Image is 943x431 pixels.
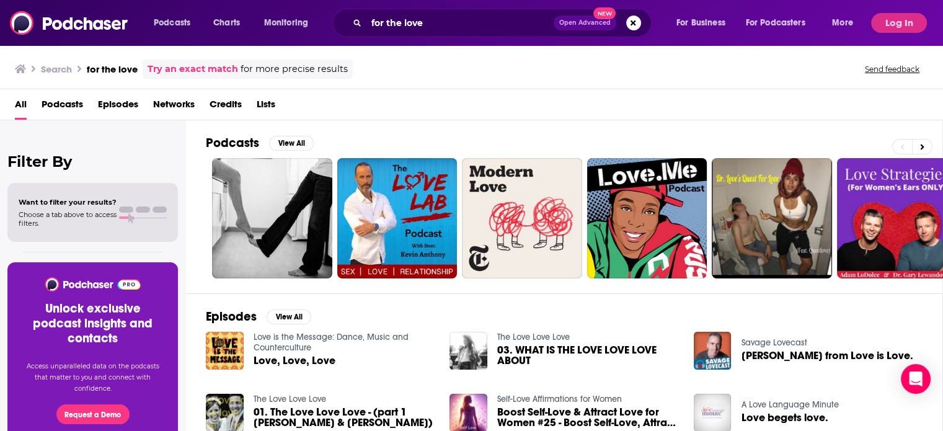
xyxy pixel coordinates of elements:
[559,20,611,26] span: Open Advanced
[497,345,679,366] a: 03. WHAT IS THE LOVE LOVE LOVE ABOUT
[254,394,326,404] a: The Love Love Love
[19,198,117,207] span: Want to filter your results?
[206,332,244,370] img: Love, Love, Love
[205,13,247,33] a: Charts
[366,13,554,33] input: Search podcasts, credits, & more...
[87,63,138,75] h3: for the love
[738,13,823,33] button: open menu
[269,136,314,151] button: View All
[41,63,72,75] h3: Search
[56,404,130,424] button: Request a Demo
[741,337,807,348] a: Savage Lovecast
[206,309,257,324] h2: Episodes
[746,14,805,32] span: For Podcasters
[241,62,348,76] span: for more precise results
[593,7,616,19] span: New
[741,350,913,361] span: [PERSON_NAME] from Love is Love.
[257,94,275,120] a: Lists
[7,153,178,171] h2: Filter By
[213,14,240,32] span: Charts
[871,13,927,33] button: Log In
[206,135,314,151] a: PodcastsView All
[497,394,622,404] a: Self-Love Affirmations for Women
[22,301,163,346] h3: Unlock exclusive podcast insights and contacts
[15,94,27,120] a: All
[22,361,163,394] p: Access unparalleled data on the podcasts that matter to you and connect with confidence.
[901,364,931,394] div: Open Intercom Messenger
[206,309,311,324] a: EpisodesView All
[210,94,242,120] a: Credits
[148,62,238,76] a: Try an exact match
[254,407,435,428] span: 01. The Love Love Love - (part 1 [PERSON_NAME] & [PERSON_NAME])
[154,14,190,32] span: Podcasts
[823,13,869,33] button: open menu
[741,412,828,423] a: Love begets love.
[153,94,195,120] a: Networks
[861,64,923,74] button: Send feedback
[741,350,913,361] a: Marc Andreyko from Love is Love.
[832,14,853,32] span: More
[254,407,435,428] a: 01. The Love Love Love - (part 1 Marty & Yan)
[42,94,83,120] a: Podcasts
[668,13,741,33] button: open menu
[255,13,324,33] button: open menu
[254,355,335,366] a: Love, Love, Love
[264,14,308,32] span: Monitoring
[44,277,141,291] img: Podchaser - Follow, Share and Rate Podcasts
[145,13,206,33] button: open menu
[676,14,725,32] span: For Business
[206,135,259,151] h2: Podcasts
[344,9,663,37] div: Search podcasts, credits, & more...
[694,332,732,370] img: Marc Andreyko from Love is Love.
[449,332,487,370] img: 03. WHAT IS THE LOVE LOVE LOVE ABOUT
[554,16,616,30] button: Open AdvancedNew
[98,94,138,120] a: Episodes
[10,11,129,35] img: Podchaser - Follow, Share and Rate Podcasts
[497,407,679,428] a: Boost Self-Love & Attract Love for Women #25 - Boost Self-Love, Attract Love (Women)
[741,399,838,410] a: A Love Language Minute
[497,332,570,342] a: The Love Love Love
[19,210,117,228] span: Choose a tab above to access filters.
[254,332,409,353] a: Love is the Message: Dance, Music and Counterculture
[267,309,311,324] button: View All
